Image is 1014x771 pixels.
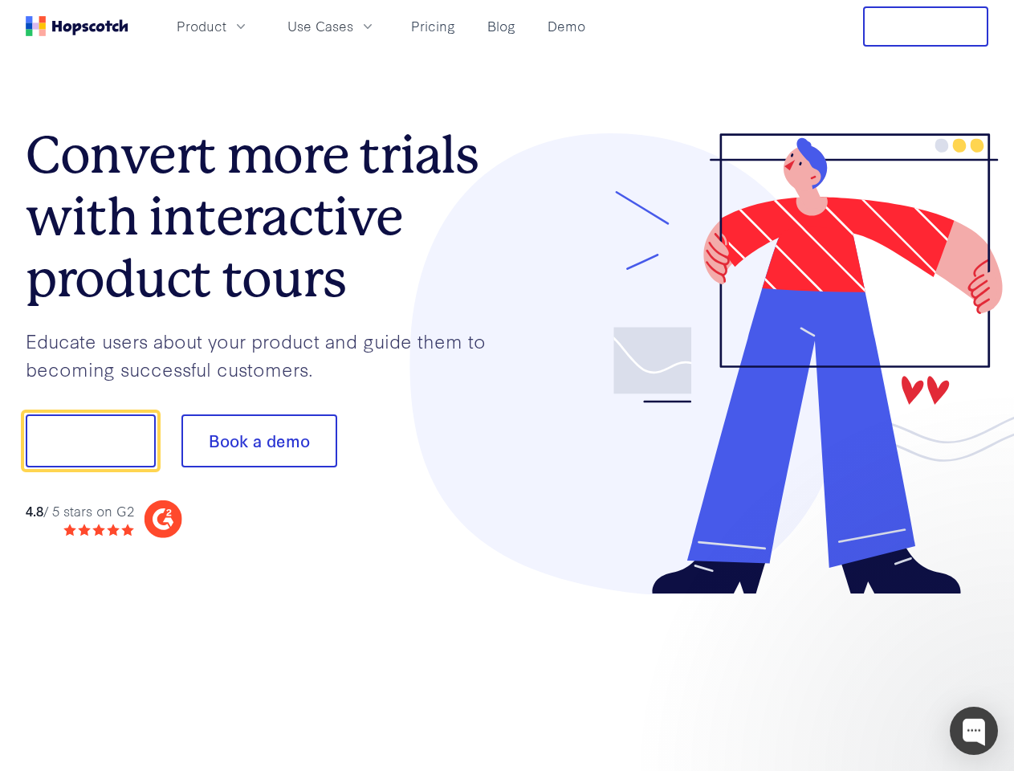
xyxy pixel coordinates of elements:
button: Product [167,13,259,39]
a: Pricing [405,13,462,39]
button: Use Cases [278,13,385,39]
span: Product [177,16,226,36]
strong: 4.8 [26,501,43,520]
button: Book a demo [181,414,337,467]
button: Show me! [26,414,156,467]
a: Demo [541,13,592,39]
div: / 5 stars on G2 [26,501,134,521]
button: Free Trial [863,6,988,47]
a: Home [26,16,128,36]
h1: Convert more trials with interactive product tours [26,124,507,309]
a: Blog [481,13,522,39]
p: Educate users about your product and guide them to becoming successful customers. [26,327,507,382]
span: Use Cases [287,16,353,36]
